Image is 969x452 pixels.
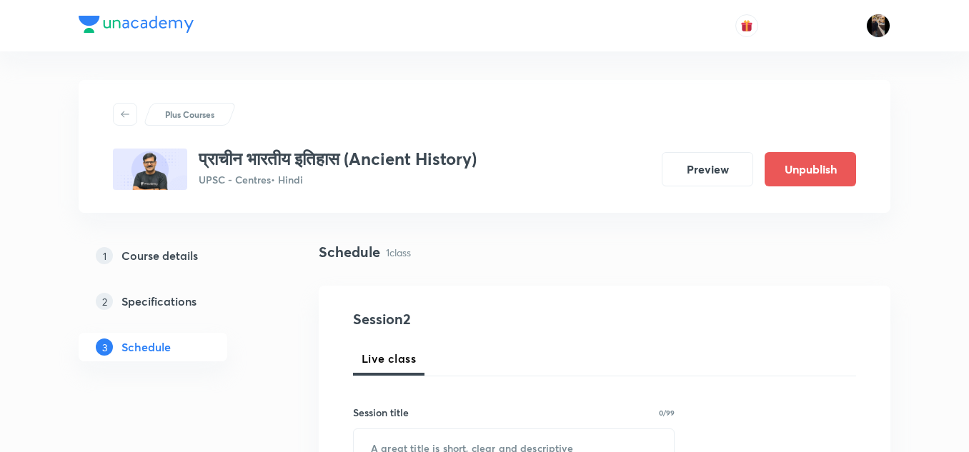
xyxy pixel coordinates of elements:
a: Company Logo [79,16,194,36]
p: 1 class [386,245,411,260]
img: amit tripathi [866,14,890,38]
p: 1 [96,247,113,264]
h4: Session 2 [353,308,614,330]
img: avatar [740,19,753,32]
a: 2Specifications [79,287,273,316]
h4: Schedule [319,241,380,263]
button: Unpublish [765,152,856,186]
h5: Course details [121,247,198,264]
p: 0/99 [659,409,675,416]
a: 1Course details [79,241,273,270]
img: Company Logo [79,16,194,33]
img: A40841FF-AAFC-4039-88F2-E1888B3212C5_plus.png [113,149,187,190]
h5: Specifications [121,293,197,310]
h3: प्राचीन भारतीय इतिहास (Ancient History) [199,149,477,169]
p: UPSC - Centres • Hindi [199,172,477,187]
button: avatar [735,14,758,37]
p: 3 [96,338,113,356]
p: Plus Courses [165,108,214,121]
button: Preview [662,152,753,186]
span: Live class [362,350,416,367]
p: 2 [96,293,113,310]
h6: Session title [353,405,409,420]
h5: Schedule [121,338,171,356]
